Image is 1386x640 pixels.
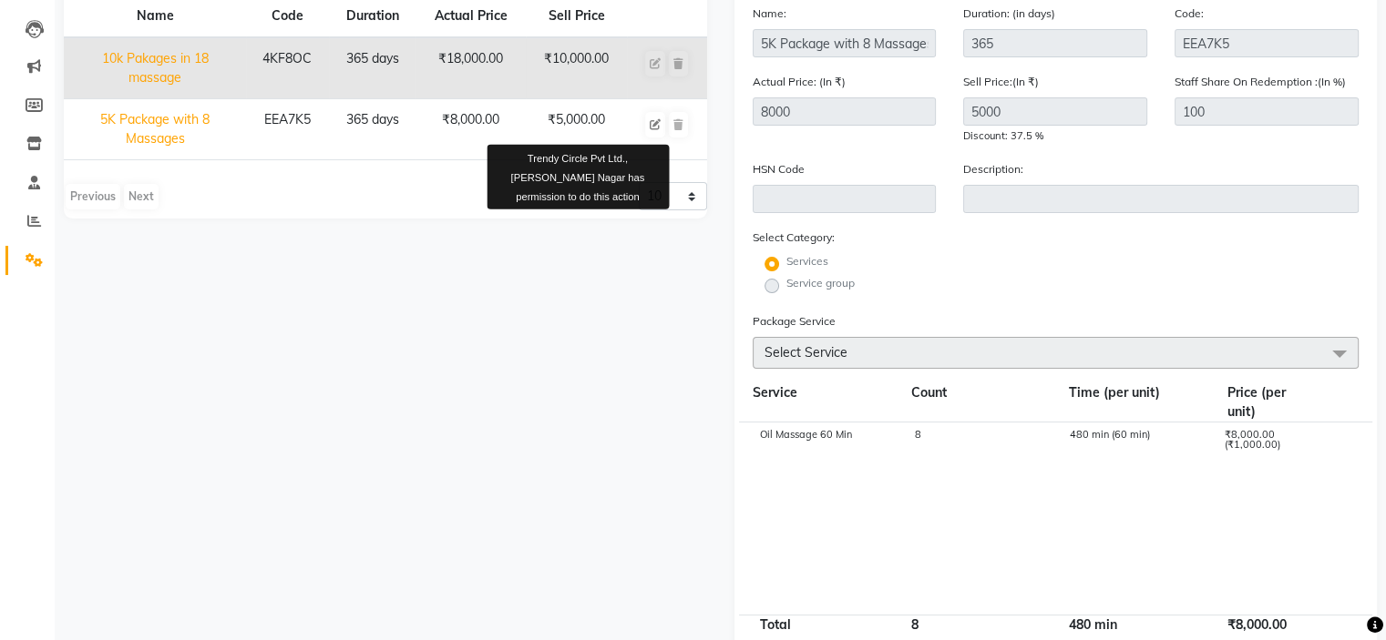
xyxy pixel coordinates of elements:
div: Price (per unit) [1214,383,1319,422]
td: ₹10,000.00 [526,37,627,99]
label: Name: [753,5,786,22]
div: 480 min [1055,615,1214,635]
span: 8 [914,428,920,441]
div: Time (per unit) [1055,383,1214,422]
td: 4KF8OC [246,37,329,99]
td: 5K Package with 8 Massages [64,99,246,160]
label: Staff Share On Redemption :(In %) [1175,74,1346,90]
div: ₹8,000.00 (₹1,000.00) [1210,430,1313,461]
div: 8 [897,615,1055,635]
label: Select Category: [753,229,835,246]
span: Discount: 37.5 % [963,129,1043,142]
span: Oil Massage 60 Min [760,428,852,441]
td: ₹18,000.00 [416,37,526,99]
td: ₹5,000.00 [526,99,627,160]
td: 10k Pakages in 18 massage [64,37,246,99]
span: Total [753,609,798,640]
label: HSN Code [753,161,805,178]
label: Services [786,253,828,269]
label: Sell Price:(In ₹) [963,74,1039,90]
label: Duration: (in days) [963,5,1055,22]
span: Select Service [765,344,847,361]
div: 480 min (60 min) [1055,430,1210,461]
td: 365 days [329,99,416,160]
td: ₹8,000.00 [416,99,526,160]
span: Trendy Circle Pvt Ltd., [PERSON_NAME] Nagar has permission to do this action [511,153,645,202]
td: EEA7K5 [246,99,329,160]
td: 365 days [329,37,416,99]
label: Actual Price: (In ₹) [753,74,846,90]
label: Service group [786,275,855,291]
div: ₹8,000.00 [1214,615,1319,635]
label: Description: [963,161,1023,178]
div: Count [897,383,1055,422]
label: Code: [1175,5,1204,22]
label: Package Service [753,313,836,330]
div: Service [739,383,898,422]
